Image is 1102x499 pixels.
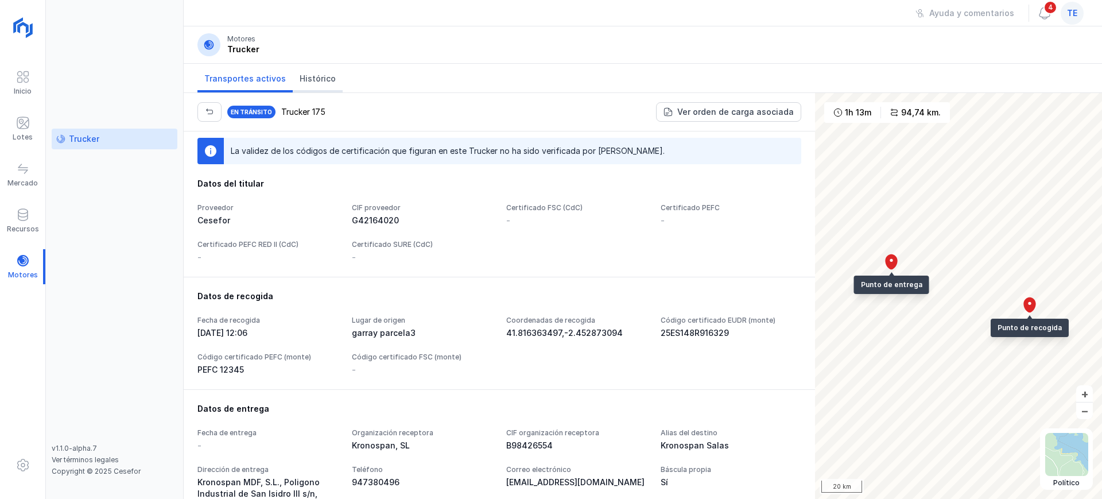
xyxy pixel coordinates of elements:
div: Kronospan Salas [661,440,801,451]
div: Datos del titular [197,178,801,189]
div: Dirección de entrega [197,465,338,474]
div: Correo electrónico [506,465,647,474]
a: Transportes activos [197,64,293,92]
div: Trucker [69,133,99,145]
a: Histórico [293,64,343,92]
a: Trucker [52,129,177,149]
div: 947380496 [352,477,492,488]
div: Ayuda y comentarios [929,7,1014,19]
img: logoRight.svg [9,13,37,42]
div: Copyright © 2025 Cesefor [52,467,177,476]
div: 1h 13m [845,107,871,118]
div: Código certificado PEFC (monte) [197,353,338,362]
div: Kronospan, SL [352,440,492,451]
div: 41.816363497,-2.452873094 [506,327,647,339]
div: La validez de los códigos de certificación que figuran en este Trucker no ha sido verificada por ... [231,145,665,157]
div: Lotes [13,133,33,142]
div: Código certificado EUDR (monte) [661,316,801,325]
div: Mercado [7,179,38,188]
button: Ayuda y comentarios [908,3,1022,23]
div: Datos de recogida [197,291,801,302]
div: - [197,252,338,263]
div: Trucker [227,44,259,55]
div: CIF organización receptora [506,428,647,438]
div: - [352,252,492,263]
div: Inicio [14,87,32,96]
div: Proveedor [197,203,338,212]
div: Teléfono [352,465,492,474]
span: Histórico [300,73,336,84]
div: Fecha de entrega [197,428,338,438]
div: Certificado SURE (CdC) [352,240,492,249]
div: Lugar de origen [352,316,492,325]
div: Certificado PEFC [661,203,801,212]
div: Trucker 175 [281,106,325,118]
div: Político [1045,478,1088,488]
div: Báscula propia [661,465,801,474]
div: Motores [227,34,255,44]
div: Sí [661,477,801,488]
button: Ver orden de carga asociada [656,102,801,122]
div: Recursos [7,225,39,234]
div: - [661,215,801,226]
div: Alias del destino [661,428,801,438]
div: garray parcela3 [352,327,492,339]
div: [EMAIL_ADDRESS][DOMAIN_NAME] [506,477,647,488]
div: PEFC 12345 [197,364,338,376]
div: Coordenadas de recogida [506,316,647,325]
div: En tránsito [226,105,277,119]
div: Organización receptora [352,428,492,438]
a: Ver términos legales [52,455,119,464]
div: - [352,364,356,376]
div: Fecha de recogida [197,316,338,325]
div: Datos de entrega [197,403,801,415]
button: + [1076,385,1093,402]
img: political.webp [1045,433,1088,476]
div: Certificado PEFC RED II (CdC) [197,240,338,249]
div: Cesefor [197,215,338,226]
span: Transportes activos [204,73,286,84]
div: - [197,440,338,451]
div: v1.1.0-alpha.7 [52,444,177,453]
div: B98426554 [506,440,647,451]
div: Código certificado FSC (monte) [352,353,492,362]
div: Ver orden de carga asociada [677,106,794,118]
div: 25ES148R916329 [661,327,801,339]
div: 94,74 km. [901,107,941,118]
div: - [506,215,647,226]
div: Certificado FSC (CdC) [506,203,647,212]
div: G42164020 [352,215,492,226]
button: – [1076,403,1093,419]
span: te [1067,7,1077,19]
div: CIF proveedor [352,203,492,212]
span: 4 [1043,1,1057,14]
div: [DATE] 12:06 [197,327,338,339]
